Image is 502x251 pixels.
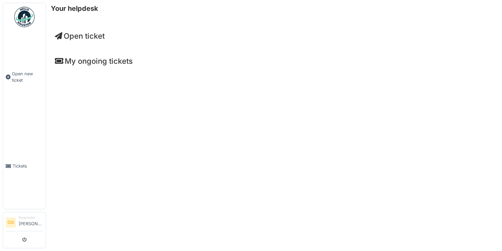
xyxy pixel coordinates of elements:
[13,163,43,169] span: Tickets
[14,7,35,27] img: Badge_color-CXgf-gQk.svg
[12,71,43,83] span: Open new ticket
[55,32,105,40] a: Open ticket
[19,215,43,220] div: Requester
[55,57,493,65] h4: My ongoing tickets
[3,123,46,209] a: Tickets
[19,215,43,230] li: [PERSON_NAME]
[51,4,98,13] h6: Your helpdesk
[6,215,43,231] a: OG Requester[PERSON_NAME]
[3,31,46,123] a: Open new ticket
[6,217,16,228] li: OG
